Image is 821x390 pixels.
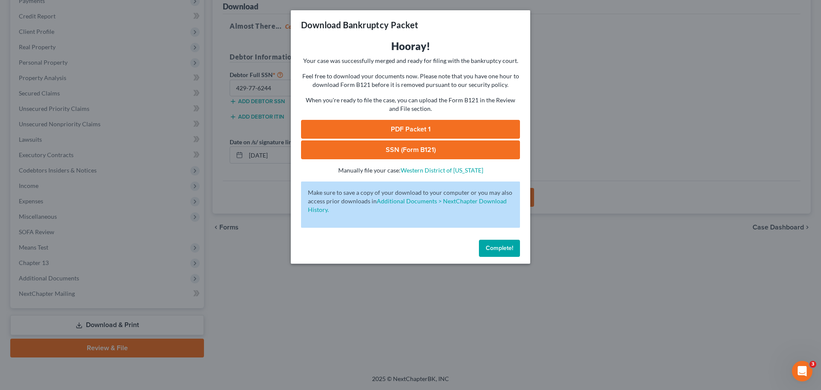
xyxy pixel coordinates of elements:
[792,361,812,381] iframe: Intercom live chat
[486,244,513,252] span: Complete!
[301,39,520,53] h3: Hooray!
[301,57,520,65] p: Your case was successfully merged and ready for filing with the bankruptcy court.
[301,19,418,31] h3: Download Bankruptcy Packet
[301,120,520,139] a: PDF Packet 1
[301,166,520,175] p: Manually file your case:
[308,197,507,213] a: Additional Documents > NextChapter Download History.
[479,240,520,257] button: Complete!
[301,96,520,113] p: When you're ready to file the case, you can upload the Form B121 in the Review and File section.
[308,188,513,214] p: Make sure to save a copy of your download to your computer or you may also access prior downloads in
[301,140,520,159] a: SSN (Form B121)
[301,72,520,89] p: Feel free to download your documents now. Please note that you have one hour to download Form B12...
[809,361,816,368] span: 3
[401,167,483,174] a: Western District of [US_STATE]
